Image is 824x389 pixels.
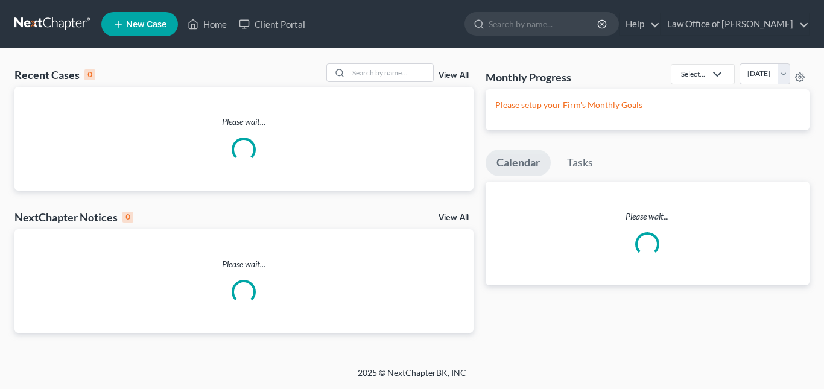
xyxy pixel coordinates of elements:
[122,212,133,223] div: 0
[620,13,660,35] a: Help
[439,71,469,80] a: View All
[349,64,433,81] input: Search by name...
[126,20,166,29] span: New Case
[68,367,756,388] div: 2025 © NextChapterBK, INC
[14,258,474,270] p: Please wait...
[486,210,810,223] p: Please wait...
[14,210,133,224] div: NextChapter Notices
[486,150,551,176] a: Calendar
[486,70,571,84] h3: Monthly Progress
[182,13,233,35] a: Home
[233,13,311,35] a: Client Portal
[661,13,809,35] a: Law Office of [PERSON_NAME]
[681,69,705,79] div: Select...
[439,213,469,222] a: View All
[84,69,95,80] div: 0
[14,68,95,82] div: Recent Cases
[495,99,800,111] p: Please setup your Firm's Monthly Goals
[556,150,604,176] a: Tasks
[14,116,474,128] p: Please wait...
[489,13,599,35] input: Search by name...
